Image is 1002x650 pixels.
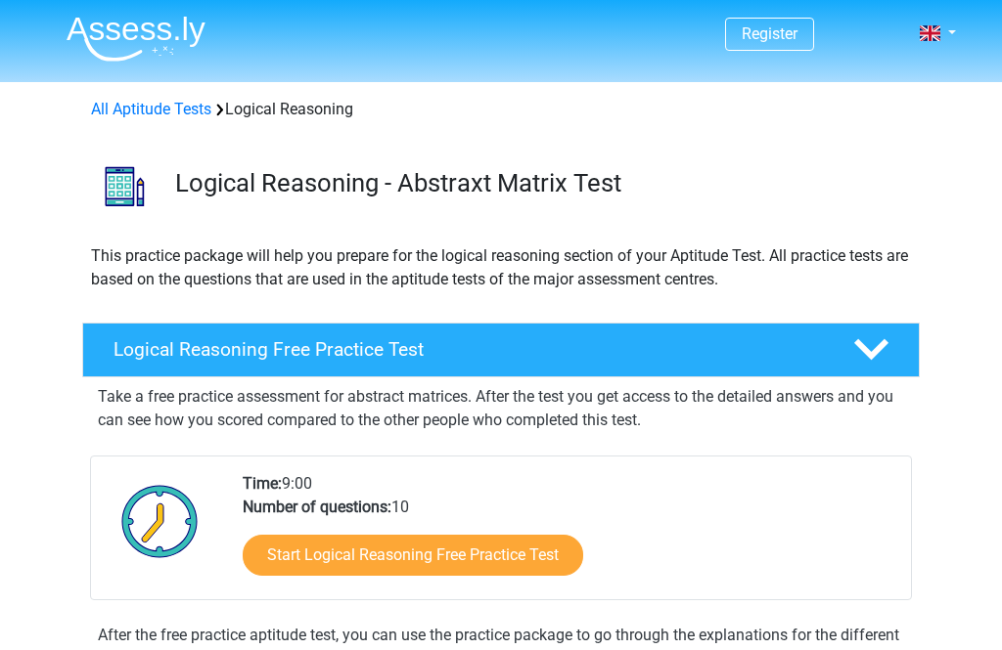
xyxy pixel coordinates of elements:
b: Number of questions: [243,498,391,516]
p: Take a free practice assessment for abstract matrices. After the test you get access to the detai... [98,385,904,432]
img: logical reasoning [83,145,166,228]
img: Clock [111,472,209,570]
a: Start Logical Reasoning Free Practice Test [243,535,583,576]
p: This practice package will help you prepare for the logical reasoning section of your Aptitude Te... [91,244,911,291]
div: Logical Reasoning [83,98,919,121]
a: Register [742,24,797,43]
img: Assessly [67,16,205,62]
a: Logical Reasoning Free Practice Test [74,323,928,377]
a: All Aptitude Tests [91,100,211,118]
h4: Logical Reasoning Free Practice Test [114,338,822,361]
h3: Logical Reasoning - Abstraxt Matrix Test [175,168,904,198]
div: 9:00 10 [228,472,910,599]
b: Time: [243,474,282,493]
